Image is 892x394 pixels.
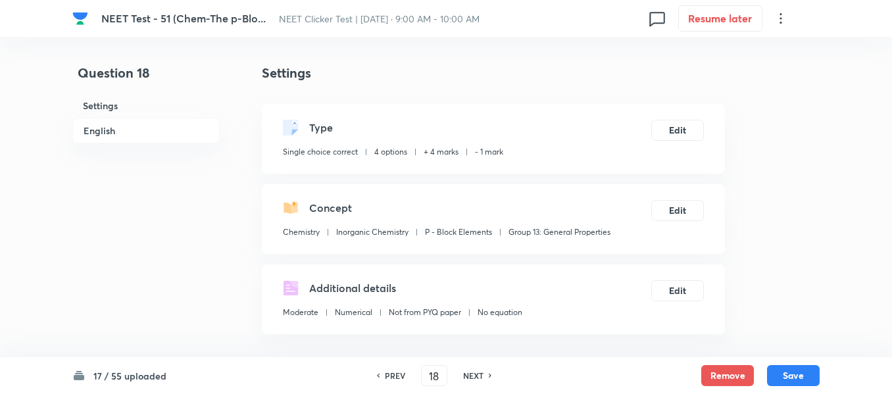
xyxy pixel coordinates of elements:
h5: Concept [309,200,352,216]
h6: PREV [385,370,405,382]
h5: Additional details [309,280,396,296]
img: Company Logo [72,11,88,26]
p: Not from PYQ paper [389,307,461,318]
p: Inorganic Chemistry [336,226,409,238]
p: - 1 mark [475,146,503,158]
img: questionConcept.svg [283,200,299,216]
h6: NEXT [463,370,483,382]
button: Edit [651,120,704,141]
button: Remove [701,365,754,386]
p: + 4 marks [424,146,458,158]
img: questionDetails.svg [283,280,299,296]
p: P - Block Elements [425,226,492,238]
h6: 17 / 55 uploaded [93,369,166,383]
button: Edit [651,200,704,221]
h5: Type [309,120,333,135]
p: Single choice correct [283,146,358,158]
p: Moderate [283,307,318,318]
h6: English [72,118,220,143]
button: Save [767,365,820,386]
p: Numerical [335,307,372,318]
span: NEET Test - 51 (Chem-The p-Blo... [101,11,266,25]
p: 4 options [374,146,407,158]
a: Company Logo [72,11,91,26]
p: Group 13: General Properties [508,226,610,238]
h4: Question 18 [72,63,220,93]
h6: Settings [72,93,220,118]
span: NEET Clicker Test | [DATE] · 9:00 AM - 10:00 AM [279,12,480,25]
h4: Settings [262,63,725,83]
button: Edit [651,280,704,301]
button: Resume later [678,5,762,32]
p: Chemistry [283,226,320,238]
img: questionType.svg [283,120,299,135]
p: No equation [478,307,522,318]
